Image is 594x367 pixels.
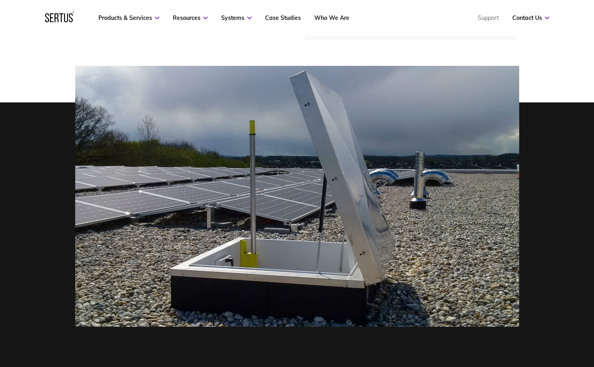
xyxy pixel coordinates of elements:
a: Resources [173,14,208,22]
a: Who We Are [314,14,349,22]
a: Systems [221,14,252,22]
a: Contact Us [512,14,549,22]
a: Support [478,14,499,22]
iframe: Chat Widget [448,273,594,367]
a: Products & Services [98,14,159,22]
a: Case Studies [265,14,301,22]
